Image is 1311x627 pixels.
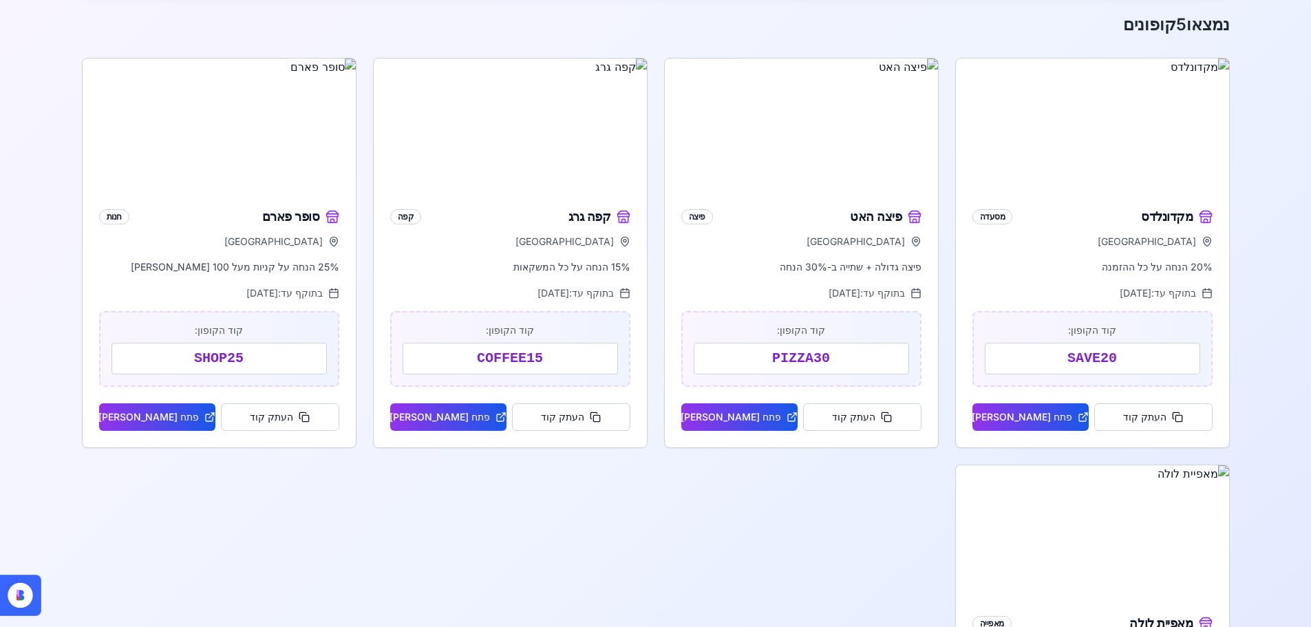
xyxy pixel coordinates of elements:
[1123,14,1230,36] h2: נמצאו 5 קופונים
[246,286,323,300] span: בתוקף עד: [DATE]
[681,209,713,224] div: פיצה
[972,209,1013,224] div: מסעדה
[262,207,320,226] span: סופר פארם
[665,59,938,191] img: פיצה האט
[99,259,339,275] p: 25% הנחה על קניות מעל 100 [PERSON_NAME]
[1098,235,1196,248] span: [GEOGRAPHIC_DATA]
[850,207,902,226] span: פיצה האט
[694,343,909,374] div: PIZZA30
[537,286,614,300] span: בתוקף עד: [DATE]
[985,323,1200,337] p: קוד הקופון:
[956,465,1229,597] img: מאפיית לולה
[99,209,129,224] div: חנות
[803,403,921,431] button: העתק קוד
[111,343,327,374] div: SHOP25
[807,235,905,248] span: [GEOGRAPHIC_DATA]
[956,59,1229,191] img: מקדונלדס
[390,403,507,431] button: פתח [PERSON_NAME]
[972,403,1089,431] button: פתח [PERSON_NAME]
[829,286,905,300] span: בתוקף עד: [DATE]
[681,259,921,275] p: פיצה גדולה + שתייה ב-30% הנחה
[694,323,909,337] p: קוד הקופון:
[1120,286,1196,300] span: בתוקף עד: [DATE]
[111,323,327,337] p: קוד הקופון:
[1141,207,1193,226] span: מקדונלדס
[681,403,798,431] button: פתח [PERSON_NAME]
[1094,403,1213,431] button: העתק קוד
[390,259,630,275] p: 15% הנחה על כל המשקאות
[224,235,323,248] span: [GEOGRAPHIC_DATA]
[99,403,216,431] button: פתח [PERSON_NAME]
[972,259,1213,275] p: 20% הנחה על כל ההזמנה
[390,209,422,224] div: קפה
[403,323,618,337] p: קוד הקופון:
[83,59,356,191] img: סופר פארם
[515,235,614,248] span: [GEOGRAPHIC_DATA]
[568,207,611,226] span: קפה גרג
[512,403,630,431] button: העתק קוד
[985,343,1200,374] div: SAVE20
[403,343,618,374] div: COFFEE15
[221,403,339,431] button: העתק קוד
[374,59,647,191] img: קפה גרג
